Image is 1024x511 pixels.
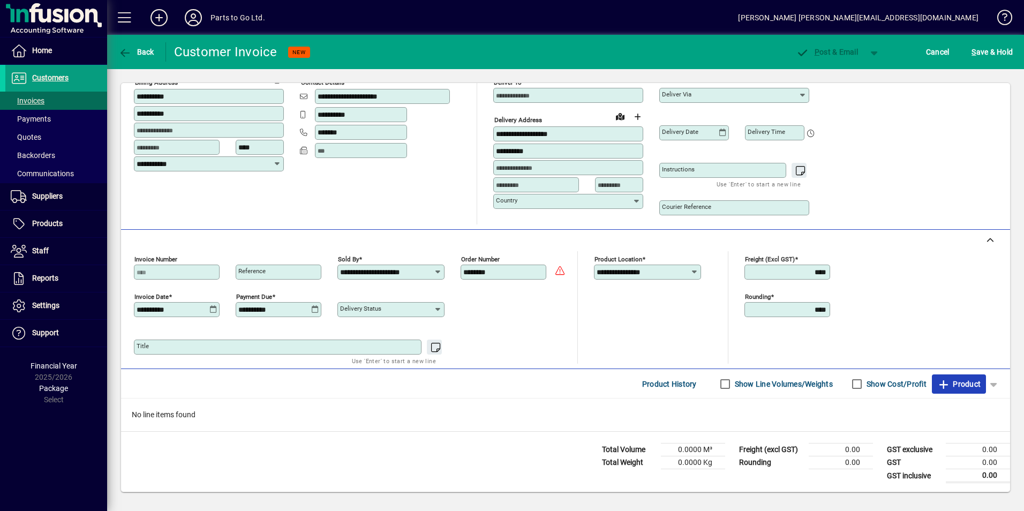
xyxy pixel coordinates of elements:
a: Backorders [5,146,107,164]
td: Freight (excl GST) [734,444,809,456]
td: Total Volume [597,444,661,456]
span: Suppliers [32,192,63,200]
mat-label: Instructions [662,166,695,173]
span: S [972,48,976,56]
td: 0.00 [946,469,1010,483]
td: 0.0000 M³ [661,444,725,456]
button: Post & Email [790,42,863,62]
span: Financial Year [31,362,77,370]
span: Backorders [11,151,55,160]
span: Cancel [926,43,950,61]
a: Home [5,37,107,64]
a: View on map [252,70,269,87]
button: Back [116,42,157,62]
a: Staff [5,238,107,265]
a: Invoices [5,92,107,110]
div: Customer Invoice [174,43,277,61]
mat-label: Country [496,197,517,204]
span: Communications [11,169,74,178]
span: ost & Email [796,48,858,56]
button: Profile [176,8,210,27]
button: Cancel [923,42,952,62]
a: Support [5,320,107,347]
mat-label: Reference [238,267,266,275]
td: 0.00 [946,444,1010,456]
mat-label: Invoice date [134,293,169,300]
span: Product [937,375,981,393]
span: Product History [642,375,697,393]
span: ave & Hold [972,43,1013,61]
span: Quotes [11,133,41,141]
a: View on map [612,108,629,125]
div: Parts to Go Ltd. [210,9,265,26]
a: Reports [5,265,107,292]
td: 0.0000 Kg [661,456,725,469]
a: Suppliers [5,183,107,210]
mat-hint: Use 'Enter' to start a new line [352,355,436,367]
mat-label: Freight (excl GST) [745,255,795,263]
app-page-header-button: Back [107,42,166,62]
td: 0.00 [809,444,873,456]
span: Payments [11,115,51,123]
mat-label: Delivery time [748,128,785,136]
span: Home [32,46,52,55]
span: NEW [292,49,306,56]
span: Package [39,384,68,393]
span: Invoices [11,96,44,105]
span: Products [32,219,63,228]
button: Choose address [629,108,646,125]
mat-label: Courier Reference [662,203,711,211]
button: Copy to Delivery address [269,71,287,88]
td: 0.00 [946,456,1010,469]
mat-label: Delivery status [340,305,381,312]
mat-label: Order number [461,255,500,263]
td: GST [882,456,946,469]
div: No line items found [121,399,1010,431]
label: Show Line Volumes/Weights [733,379,833,389]
span: Back [118,48,154,56]
mat-label: Title [137,342,149,350]
button: Product History [638,374,701,394]
mat-label: Invoice number [134,255,177,263]
button: Add [142,8,176,27]
div: [PERSON_NAME] [PERSON_NAME][EMAIL_ADDRESS][DOMAIN_NAME] [738,9,978,26]
td: 0.00 [809,456,873,469]
td: GST exclusive [882,444,946,456]
a: Communications [5,164,107,183]
button: Save & Hold [969,42,1015,62]
mat-label: Rounding [745,293,771,300]
a: Settings [5,292,107,319]
td: GST inclusive [882,469,946,483]
td: Rounding [734,456,809,469]
span: Customers [32,73,69,82]
span: Settings [32,301,59,310]
mat-label: Deliver via [662,91,691,98]
td: Total Weight [597,456,661,469]
mat-hint: Use 'Enter' to start a new line [717,178,801,190]
mat-label: Product location [594,255,642,263]
a: Knowledge Base [989,2,1011,37]
mat-label: Payment due [236,293,272,300]
span: Staff [32,246,49,255]
label: Show Cost/Profit [864,379,927,389]
a: Products [5,211,107,237]
span: Reports [32,274,58,282]
mat-label: Delivery date [662,128,698,136]
span: P [815,48,819,56]
a: Payments [5,110,107,128]
a: Quotes [5,128,107,146]
mat-label: Sold by [338,255,359,263]
span: Support [32,328,59,337]
button: Product [932,374,986,394]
